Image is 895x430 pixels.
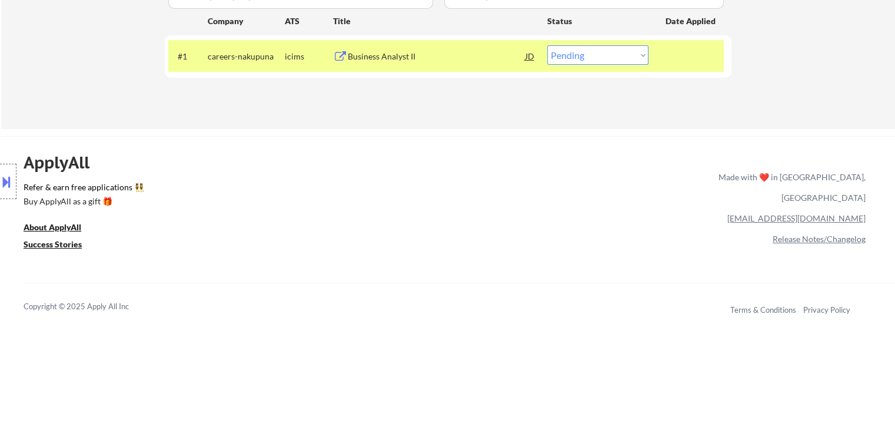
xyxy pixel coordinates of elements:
div: Company [208,15,285,27]
div: Made with ❤️ in [GEOGRAPHIC_DATA], [GEOGRAPHIC_DATA] [714,167,866,208]
div: #1 [178,51,198,62]
div: Copyright © 2025 Apply All Inc [24,301,159,313]
div: careers-nakupuna [208,51,285,62]
div: Status [547,10,648,31]
div: ATS [285,15,333,27]
div: Business Analyst II [348,51,525,62]
a: Terms & Conditions [730,305,796,315]
div: Date Applied [666,15,717,27]
a: Privacy Policy [803,305,850,315]
a: Release Notes/Changelog [773,234,866,244]
div: Title [333,15,536,27]
div: icims [285,51,333,62]
a: [EMAIL_ADDRESS][DOMAIN_NAME] [727,213,866,223]
a: Refer & earn free applications 👯‍♀️ [24,183,473,196]
div: JD [524,45,536,67]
